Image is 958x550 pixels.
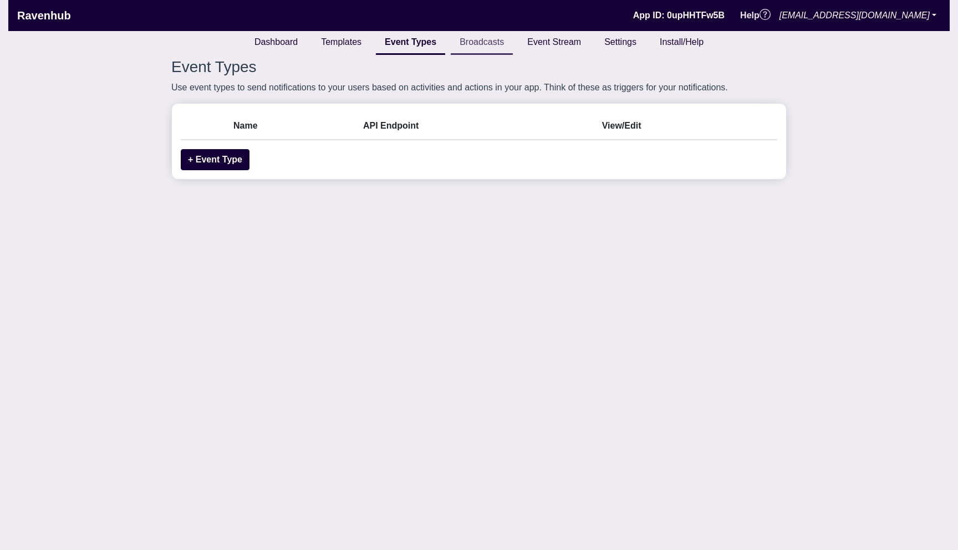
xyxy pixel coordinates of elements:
p: Event Types [171,58,787,77]
em: [EMAIL_ADDRESS][DOMAIN_NAME] [779,11,930,20]
a: Event Types [376,31,445,55]
a: Help [736,4,775,27]
th: View/Edit [595,113,777,140]
a: Dashboard [246,31,307,53]
a: Install/Help [651,31,712,53]
a: Ravenhub [17,4,71,27]
p: Use event types to send notifications to your users based on activities and actions in your app. ... [171,81,787,94]
a: Templates [312,31,370,53]
li: App ID: 0upHHTFw5B [633,4,736,27]
li: Help and docs [736,4,775,27]
th: API Endpoint [356,113,595,140]
th: Name [227,113,356,140]
a: Broadcasts [451,31,513,55]
a: Event Stream [518,31,590,53]
button: + Event Type [181,149,249,170]
a: Settings [595,31,645,53]
th: Warnings [181,113,227,140]
a: [EMAIL_ADDRESS][DOMAIN_NAME] [775,4,941,27]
